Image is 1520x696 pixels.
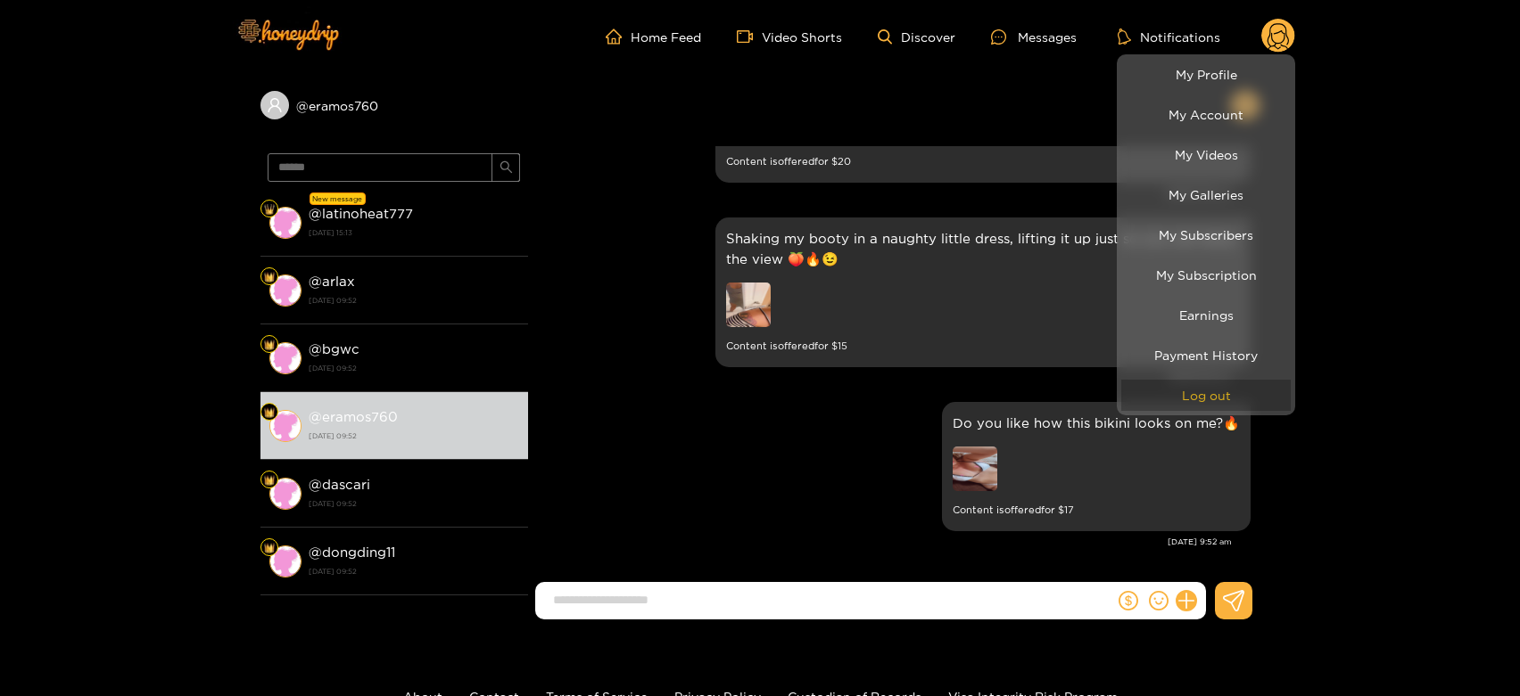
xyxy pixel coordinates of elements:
a: My Account [1121,99,1291,130]
a: My Profile [1121,59,1291,90]
a: Earnings [1121,299,1291,331]
a: My Videos [1121,139,1291,170]
a: My Galleries [1121,179,1291,210]
button: Log out [1121,380,1291,411]
a: My Subscription [1121,259,1291,291]
a: My Subscribers [1121,219,1291,250]
a: Payment History [1121,340,1291,371]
